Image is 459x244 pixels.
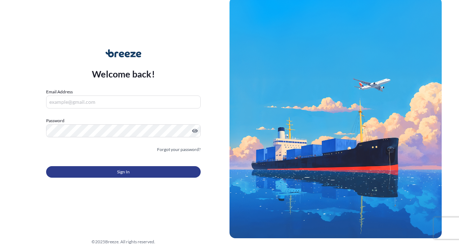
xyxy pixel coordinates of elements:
input: example@gmail.com [46,96,201,108]
button: Show password [192,128,198,134]
label: Email Address [46,88,73,96]
button: Sign In [46,166,201,178]
label: Password [46,117,201,124]
span: Sign In [117,168,130,176]
a: Forgot your password? [157,146,201,153]
p: Welcome back! [92,68,155,80]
